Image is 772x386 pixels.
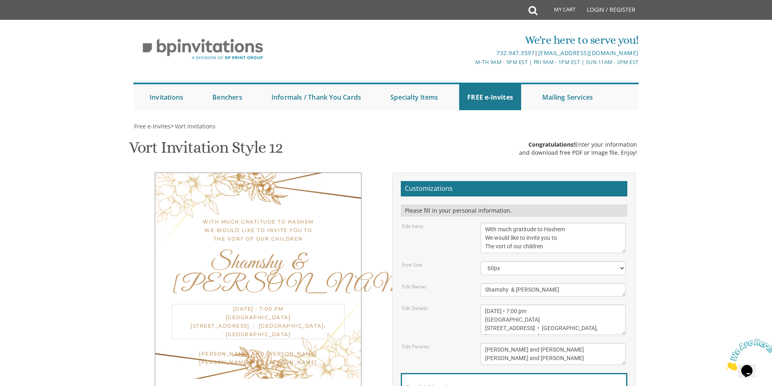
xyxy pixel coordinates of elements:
[534,84,601,110] a: Mailing Services
[204,84,250,110] a: Benchers
[402,305,429,311] label: Edit Details:
[401,181,627,196] h2: Customizations
[528,141,575,148] span: Congratulations!
[519,141,637,149] div: Enter your information
[302,48,639,58] div: |
[133,32,272,66] img: BP Invitation Loft
[402,261,422,268] label: Font Size
[382,84,446,110] a: Specialty Items
[538,49,639,57] a: [EMAIL_ADDRESS][DOMAIN_NAME]
[171,252,345,296] div: Shamshy & [PERSON_NAME]
[302,32,639,48] div: We're here to serve you!
[174,122,216,130] a: Vort Invitations
[3,3,53,35] img: Chat attention grabber
[519,149,637,157] div: and download free PDF or Image file. Enjoy!
[133,122,171,130] a: Free e-Invites
[537,1,581,21] a: My Cart
[481,343,626,365] textarea: [PERSON_NAME] and [PERSON_NAME] [PERSON_NAME] and [PERSON_NAME]
[263,84,369,110] a: Informals / Thank You Cards
[401,205,627,217] div: Please fill in your personal information.
[171,304,345,339] div: [DATE] • 7:00 pm [GEOGRAPHIC_DATA] [STREET_ADDRESS] • [GEOGRAPHIC_DATA], [GEOGRAPHIC_DATA]
[459,84,521,110] a: FREE e-Invites
[171,122,216,130] span: >
[722,335,772,374] iframe: chat widget
[402,223,423,230] label: Edit Intro:
[141,84,191,110] a: Invitations
[402,343,430,350] label: Edit Parents:
[481,223,626,253] textarea: With much gratitude to Hashem We would like to invite you to The vort of our children
[175,122,216,130] span: Vort Invitations
[481,283,626,296] textarea: [PERSON_NAME] & [PERSON_NAME]
[402,283,427,290] label: Edit Name:
[129,139,283,162] h1: Vort Invitation Style 12
[134,122,171,130] span: Free e-Invites
[171,350,345,367] div: [PERSON_NAME] and [PERSON_NAME] [PERSON_NAME] and [PERSON_NAME]
[171,218,345,243] div: With much gratitude to Hashem We would like to invite you to The vort of our children
[496,49,535,57] a: 732.947.3597
[302,58,639,66] div: M-Th 9am - 5pm EST | Fri 9am - 1pm EST | Sun 11am - 3pm EST
[481,305,626,335] textarea: [DATE] • 7:00 pm [GEOGRAPHIC_DATA] [STREET_ADDRESS] • [GEOGRAPHIC_DATA], [GEOGRAPHIC_DATA]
